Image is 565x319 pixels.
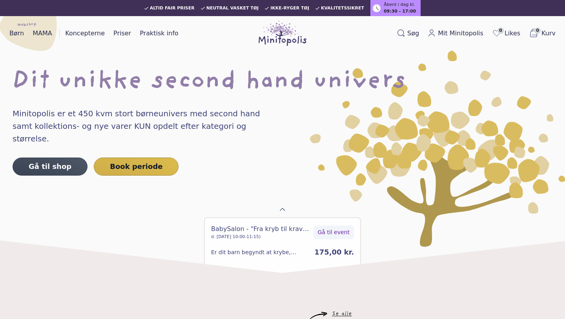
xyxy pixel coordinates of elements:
[13,158,87,176] a: Gå til shop
[313,225,354,239] button: Gå til event
[13,70,552,95] h1: Dit unikke second hand univers
[150,6,195,11] span: Altid fair priser
[29,27,55,40] a: MAMA
[321,6,364,11] span: Kvalitetssikret
[384,2,415,8] span: Åbent i dag kl.
[211,224,310,234] div: BabySalon - "Fra kryb til kravl – giv dit barn et stærkt fundament" v. [PERSON_NAME] fra Små Skridt.
[137,27,181,40] a: Praktisk info
[276,203,289,216] button: Previous Page
[110,27,134,40] a: Priser
[94,158,179,176] a: Book periode
[332,312,352,317] a: Se alle
[526,27,559,40] button: 0Kurv
[211,248,308,256] div: Er dit barn begyndt at krybe, kravle – eller øver sig på at komme fremad?
[384,8,416,15] span: 09:30 - 17:00
[310,51,565,247] img: Minitopolis' logo som et gul blomst
[438,29,483,38] span: Mit Minitopolis
[394,27,422,40] button: Søg
[407,29,419,38] span: Søg
[314,248,354,256] span: 175,00 kr.
[534,27,541,34] span: 0
[259,21,306,46] img: Minitopolis logo
[505,29,520,38] span: Likes
[206,6,259,11] span: Neutral vasket tøj
[270,6,309,11] span: Ikke-ryger tøj
[318,228,350,236] span: Gå til event
[489,27,523,40] a: 0Likes
[498,27,504,34] span: 0
[6,27,27,40] a: Børn
[204,217,361,286] div: 0
[541,29,556,38] span: Kurv
[13,107,276,145] h4: Minitopolis er et 450 kvm stort børneunivers med second hand samt kollektions- og nye varer KUN o...
[425,27,487,40] a: Mit Minitopolis
[62,27,108,40] a: Koncepterne
[211,234,310,240] div: d. [DATE] 10:00-11:15)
